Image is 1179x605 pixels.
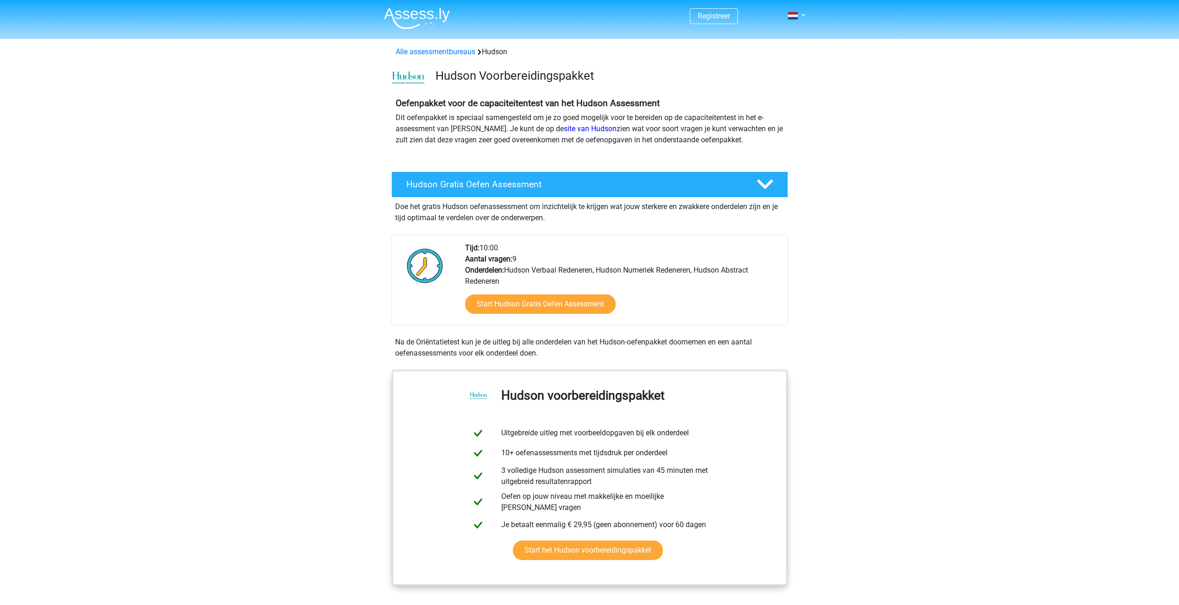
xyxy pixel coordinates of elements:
[435,69,781,83] h3: Hudson Voorbereidingspakket
[388,172,792,197] a: Hudson Gratis Oefen Assessment
[392,71,425,84] img: cefd0e47479f4eb8e8c001c0d358d5812e054fa8.png
[465,255,512,263] b: Aantal vragen:
[396,47,475,56] a: Alle assessmentbureaus
[458,242,787,325] div: 10:00 9 Hudson Verbaal Redeneren, Hudson Numeriek Redeneren, Hudson Abstract Redeneren
[402,242,448,289] img: Klok
[465,266,504,274] b: Onderdelen:
[396,98,660,108] b: Oefenpakket voor de capaciteitentest van het Hudson Assessment
[564,124,617,133] a: site van Hudson
[406,179,742,190] h4: Hudson Gratis Oefen Assessment
[698,12,730,20] a: Registreer
[465,243,479,252] b: Tijd:
[513,541,663,560] a: Start het Hudson voorbereidingspakket
[391,197,788,223] div: Doe het gratis Hudson oefenassessment om inzichtelijk te krijgen wat jouw sterkere en zwakkere on...
[384,7,450,29] img: Assessly
[391,337,788,359] div: Na de Oriëntatietest kun je de uitleg bij alle onderdelen van het Hudson-oefenpakket doornemen en...
[396,112,784,146] p: Dit oefenpakket is speciaal samengesteld om je zo goed mogelijk voor te bereiden op de capaciteit...
[465,294,616,314] a: Start Hudson Gratis Oefen Assessment
[392,46,788,57] div: Hudson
